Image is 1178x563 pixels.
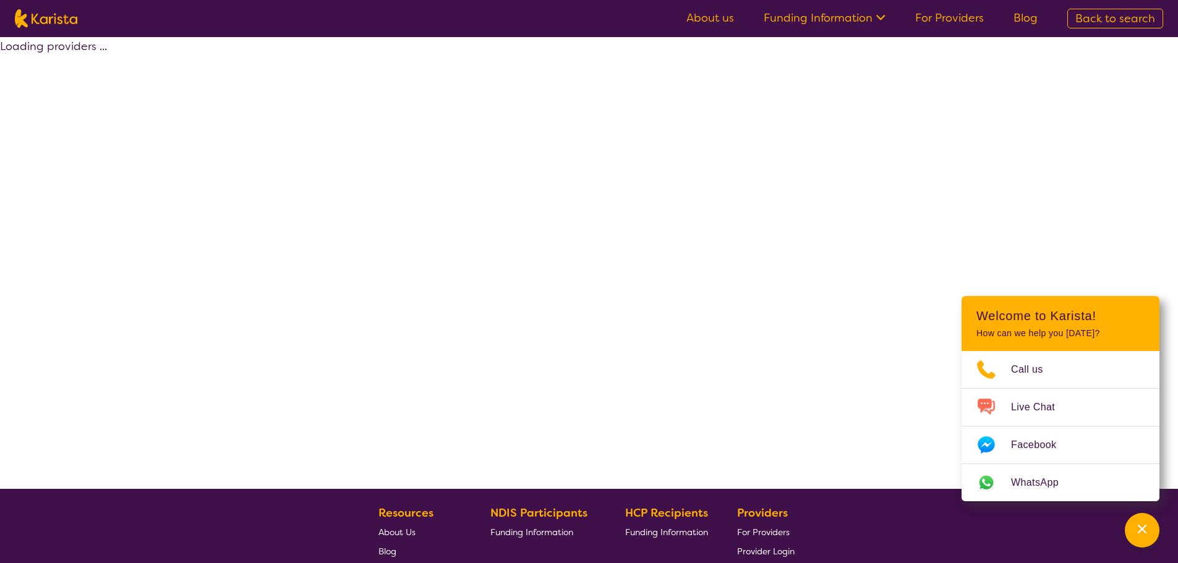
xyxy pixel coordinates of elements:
[737,546,795,557] span: Provider Login
[737,527,790,538] span: For Providers
[915,11,984,25] a: For Providers
[378,541,461,561] a: Blog
[737,522,795,541] a: For Providers
[686,11,734,25] a: About us
[764,11,886,25] a: Funding Information
[1067,9,1163,28] a: Back to search
[625,527,708,538] span: Funding Information
[1011,398,1070,417] span: Live Chat
[962,351,1159,501] ul: Choose channel
[1011,360,1058,379] span: Call us
[378,506,433,520] b: Resources
[490,522,597,541] a: Funding Information
[737,541,795,561] a: Provider Login
[962,296,1159,501] div: Channel Menu
[976,308,1145,323] h2: Welcome to Karista!
[1125,513,1159,548] button: Channel Menu
[625,522,708,541] a: Funding Information
[490,506,587,520] b: NDIS Participants
[976,328,1145,339] p: How can we help you [DATE]?
[15,9,77,28] img: Karista logo
[1014,11,1038,25] a: Blog
[1011,436,1071,454] span: Facebook
[625,506,708,520] b: HCP Recipients
[378,522,461,541] a: About Us
[1075,11,1155,26] span: Back to search
[378,527,416,538] span: About Us
[378,546,396,557] span: Blog
[737,506,788,520] b: Providers
[1011,473,1073,492] span: WhatsApp
[490,527,573,538] span: Funding Information
[962,464,1159,501] a: Web link opens in a new tab.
